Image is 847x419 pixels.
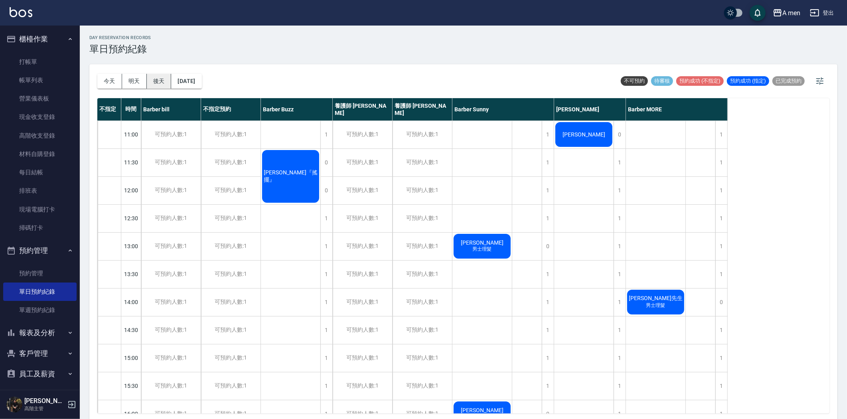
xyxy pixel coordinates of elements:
button: A men [770,5,804,21]
span: 已完成預約 [772,77,805,85]
div: 12:00 [121,176,141,204]
div: 可預約人數:1 [201,261,261,288]
span: 預約成功 (指定) [727,77,769,85]
div: 可預約人數:1 [333,121,392,148]
div: 可預約人數:1 [393,316,452,344]
div: 可預約人數:1 [333,289,392,316]
a: 單日預約紀錄 [3,283,77,301]
div: 可預約人數:1 [333,149,392,176]
div: Barber MORE [626,98,728,121]
img: Person [6,397,22,413]
div: 0 [320,177,332,204]
div: 可預約人數:1 [141,233,201,260]
div: 可預約人數:1 [393,344,452,372]
div: 1 [614,233,626,260]
a: 掃碼打卡 [3,219,77,237]
span: 不可預約 [621,77,648,85]
button: 登出 [807,6,837,20]
div: 1 [542,316,554,344]
button: 商品管理 [3,384,77,405]
div: 13:00 [121,232,141,260]
div: 1 [542,177,554,204]
span: [PERSON_NAME] [459,407,505,413]
span: [PERSON_NAME] [561,131,607,138]
h5: [PERSON_NAME] [24,397,65,405]
a: 材料自購登錄 [3,145,77,163]
div: 1 [542,121,554,148]
div: 1 [614,344,626,372]
div: 0 [614,121,626,148]
div: 不指定 [97,98,121,121]
div: 可預約人數:1 [393,261,452,288]
div: 1 [715,205,727,232]
div: 1 [542,261,554,288]
div: 15:00 [121,344,141,372]
span: 預約成功 (不指定) [676,77,724,85]
div: 1 [614,177,626,204]
div: A men [782,8,800,18]
div: Barber Buzz [261,98,333,121]
span: 男士理髮 [645,302,667,309]
div: 11:30 [121,148,141,176]
div: 1 [614,149,626,176]
div: 可預約人數:1 [201,344,261,372]
div: Barber bill [141,98,201,121]
div: 0 [542,233,554,260]
img: Logo [10,7,32,17]
div: 可預約人數:1 [333,177,392,204]
span: 男士理髮 [471,246,494,253]
a: 現場電腦打卡 [3,200,77,219]
div: 可預約人數:1 [201,289,261,316]
div: 1 [320,344,332,372]
div: 1 [715,149,727,176]
div: 可預約人數:1 [201,177,261,204]
span: [PERSON_NAME]先生 [627,295,684,302]
span: [PERSON_NAME] [459,239,505,246]
div: 可預約人數:1 [393,177,452,204]
div: 可預約人數:1 [141,177,201,204]
a: 帳單列表 [3,71,77,89]
button: 後天 [147,74,172,89]
div: 可預約人數:1 [333,233,392,260]
div: 14:00 [121,288,141,316]
div: 不指定預約 [201,98,261,121]
div: 可預約人數:1 [141,261,201,288]
button: 櫃檯作業 [3,29,77,49]
div: 可預約人數:1 [201,121,261,148]
div: 可預約人數:1 [201,233,261,260]
div: 可預約人數:1 [393,205,452,232]
div: 1 [715,261,727,288]
div: 可預約人數:1 [141,121,201,148]
div: 可預約人數:1 [201,149,261,176]
div: 1 [542,149,554,176]
div: 可預約人數:1 [333,261,392,288]
div: 可預約人數:1 [393,289,452,316]
div: 可預約人數:1 [393,121,452,148]
div: 養護師 [PERSON_NAME] [333,98,393,121]
div: 可預約人數:1 [393,149,452,176]
div: 可預約人數:1 [141,344,201,372]
div: 1 [320,121,332,148]
div: 1 [542,205,554,232]
div: 1 [715,121,727,148]
button: 明天 [122,74,147,89]
div: 1 [320,372,332,400]
div: 可預約人數:1 [393,233,452,260]
div: [PERSON_NAME] [554,98,626,121]
div: 可預約人數:1 [141,316,201,344]
div: 14:30 [121,316,141,344]
a: 預約管理 [3,264,77,283]
h3: 單日預約紀錄 [89,43,151,55]
button: 客戶管理 [3,343,77,364]
div: 1 [320,233,332,260]
div: 0 [715,289,727,316]
div: 11:00 [121,121,141,148]
div: 1 [320,205,332,232]
h2: day Reservation records [89,35,151,40]
div: 1 [542,344,554,372]
button: 預約管理 [3,240,77,261]
button: [DATE] [171,74,201,89]
button: save [750,5,766,21]
a: 現金收支登錄 [3,108,77,126]
div: 1 [715,233,727,260]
